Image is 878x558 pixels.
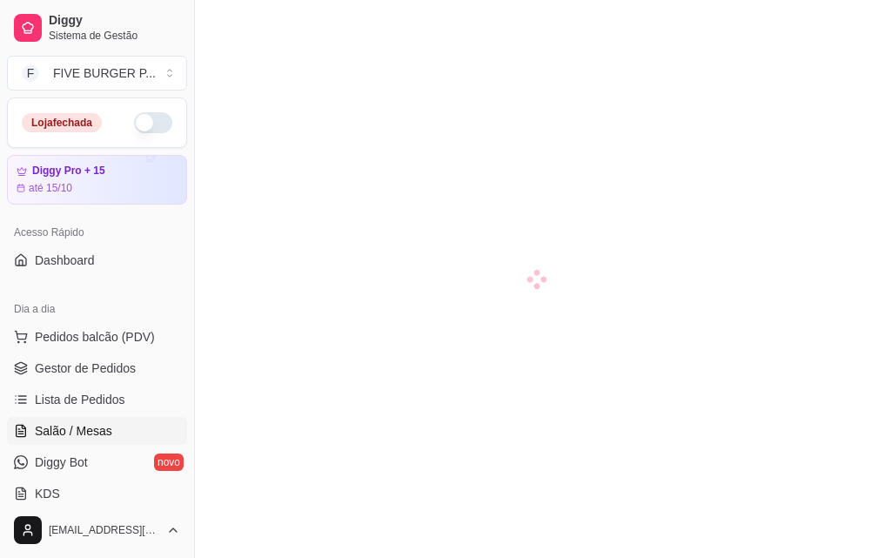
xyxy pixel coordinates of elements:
[7,7,187,49] a: DiggySistema de Gestão
[7,323,187,351] button: Pedidos balcão (PDV)
[7,448,187,476] a: Diggy Botnovo
[35,360,136,377] span: Gestor de Pedidos
[35,328,155,346] span: Pedidos balcão (PDV)
[7,480,187,508] a: KDS
[7,417,187,445] a: Salão / Mesas
[7,246,187,274] a: Dashboard
[22,64,39,82] span: F
[35,485,60,502] span: KDS
[49,13,180,29] span: Diggy
[49,523,159,537] span: [EMAIL_ADDRESS][DOMAIN_NAME]
[35,454,88,471] span: Diggy Bot
[49,29,180,43] span: Sistema de Gestão
[134,112,172,133] button: Alterar Status
[32,165,105,178] article: Diggy Pro + 15
[7,354,187,382] a: Gestor de Pedidos
[7,295,187,323] div: Dia a dia
[53,64,156,82] div: FIVE BURGER P ...
[7,386,187,413] a: Lista de Pedidos
[29,181,72,195] article: até 15/10
[7,56,187,91] button: Select a team
[35,391,125,408] span: Lista de Pedidos
[7,509,187,551] button: [EMAIL_ADDRESS][DOMAIN_NAME]
[7,218,187,246] div: Acesso Rápido
[22,113,102,132] div: Loja fechada
[35,252,95,269] span: Dashboard
[35,422,112,440] span: Salão / Mesas
[7,155,187,205] a: Diggy Pro + 15até 15/10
